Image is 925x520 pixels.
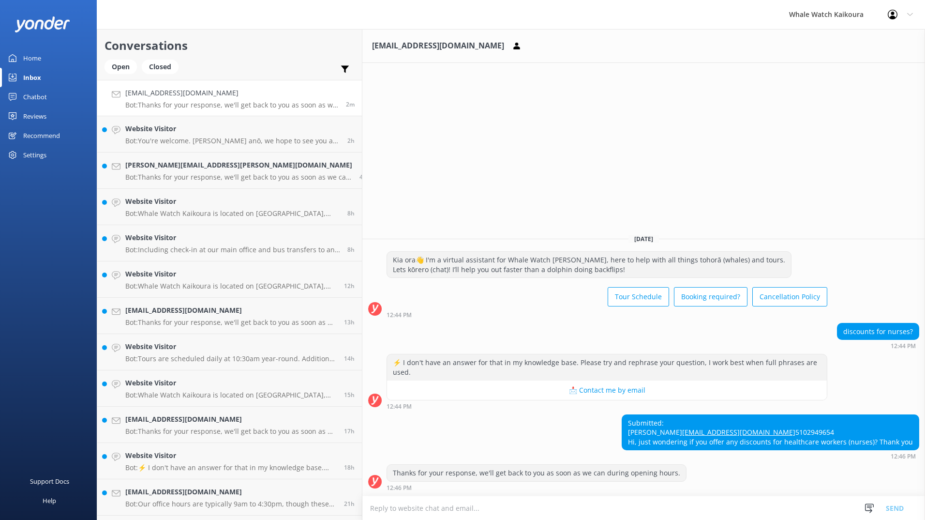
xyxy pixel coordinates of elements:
strong: 12:44 PM [387,404,412,410]
strong: 12:44 PM [387,312,412,318]
div: Open [104,60,137,74]
h4: [EMAIL_ADDRESS][DOMAIN_NAME] [125,487,337,497]
p: Bot: Thanks for your response, we'll get back to you as soon as we can during opening hours. [125,173,352,182]
p: Bot: ⚡ I don't have an answer for that in my knowledge base. Please try and rephrase your questio... [125,463,337,472]
span: Sep 23 2025 09:34pm (UTC +12:00) Pacific/Auckland [344,391,355,399]
div: Kia ora👋 I'm a virtual assistant for Whale Watch [PERSON_NAME], here to help with all things toho... [387,252,791,277]
p: Bot: Whale Watch Kaikoura is located on [GEOGRAPHIC_DATA], [GEOGRAPHIC_DATA]. It is the only buil... [125,391,337,399]
div: Support Docs [30,472,69,491]
h4: Website Visitor [125,378,337,388]
h4: [EMAIL_ADDRESS][DOMAIN_NAME] [125,88,339,98]
div: Sep 24 2025 12:46pm (UTC +12:00) Pacific/Auckland [387,484,686,491]
span: [DATE] [628,235,659,243]
a: Website VisitorBot:Including check-in at our main office and bus transfers to and from our marina... [97,225,362,261]
h4: Website Visitor [125,269,337,279]
h4: [PERSON_NAME][EMAIL_ADDRESS][PERSON_NAME][DOMAIN_NAME] [125,160,352,170]
div: Sep 24 2025 12:44pm (UTC +12:00) Pacific/Auckland [837,342,919,349]
span: Sep 24 2025 04:15am (UTC +12:00) Pacific/Auckland [347,245,355,254]
h4: [EMAIL_ADDRESS][DOMAIN_NAME] [125,305,337,316]
h4: Website Visitor [125,232,340,243]
p: Bot: Thanks for your response, we'll get back to you as soon as we can during opening hours. [125,101,339,109]
p: Bot: Whale Watch Kaikoura is located on [GEOGRAPHIC_DATA], [GEOGRAPHIC_DATA]. It is the only buil... [125,209,340,218]
a: Website VisitorBot:You're welcome. [PERSON_NAME] anō, we hope to see you at Whale Watch [PERSON_N... [97,116,362,153]
div: Inbox [23,68,41,87]
span: Sep 24 2025 10:20am (UTC +12:00) Pacific/Auckland [347,137,355,145]
p: Bot: Our office hours are typically 9am to 4:30pm, though these may extend depending on demand an... [125,500,337,508]
a: [EMAIL_ADDRESS][DOMAIN_NAME]Bot:Thanks for your response, we'll get back to you as soon as we can... [97,80,362,116]
div: Home [23,48,41,68]
a: [EMAIL_ADDRESS][DOMAIN_NAME] [682,428,795,437]
h4: Website Visitor [125,123,340,134]
p: Bot: Tours are scheduled daily at 10:30am year-round. Additional tours may be added at 07:45am an... [125,354,337,363]
div: discounts for nurses? [837,323,919,340]
a: Website VisitorBot:⚡ I don't have an answer for that in my knowledge base. Please try and rephras... [97,443,362,479]
h4: [EMAIL_ADDRESS][DOMAIN_NAME] [125,414,337,425]
p: Bot: Thanks for your response, we'll get back to you as soon as we can during opening hours. [125,318,337,327]
h2: Conversations [104,36,355,55]
a: Website VisitorBot:Tours are scheduled daily at 10:30am year-round. Additional tours may be added... [97,334,362,370]
div: Sep 24 2025 12:46pm (UTC +12:00) Pacific/Auckland [622,453,919,459]
strong: 12:46 PM [387,485,412,491]
div: Thanks for your response, we'll get back to you as soon as we can during opening hours. [387,465,686,481]
h4: Website Visitor [125,196,340,207]
div: Closed [142,60,179,74]
p: Bot: Whale Watch Kaikoura is located on [GEOGRAPHIC_DATA], [GEOGRAPHIC_DATA]. We are the only bui... [125,282,337,291]
h4: Website Visitor [125,341,337,352]
a: Website VisitorBot:Whale Watch Kaikoura is located on [GEOGRAPHIC_DATA], [GEOGRAPHIC_DATA]. It is... [97,370,362,407]
span: Sep 24 2025 04:47am (UTC +12:00) Pacific/Auckland [347,209,355,217]
span: Sep 23 2025 06:26pm (UTC +12:00) Pacific/Auckland [344,463,355,472]
h4: Website Visitor [125,450,337,461]
div: Settings [23,145,46,165]
a: Closed [142,61,183,72]
span: Sep 24 2025 12:42am (UTC +12:00) Pacific/Auckland [344,282,355,290]
span: Sep 24 2025 08:36am (UTC +12:00) Pacific/Auckland [359,173,367,181]
div: Reviews [23,107,46,126]
span: Sep 23 2025 07:05pm (UTC +12:00) Pacific/Auckland [344,427,355,435]
button: Tour Schedule [608,287,669,306]
strong: 12:46 PM [891,454,916,459]
a: [EMAIL_ADDRESS][DOMAIN_NAME]Bot:Our office hours are typically 9am to 4:30pm, though these may ex... [97,479,362,516]
a: Website VisitorBot:Whale Watch Kaikoura is located on [GEOGRAPHIC_DATA], [GEOGRAPHIC_DATA]. We ar... [97,261,362,298]
div: Recommend [23,126,60,145]
button: Booking required? [674,287,747,306]
p: Bot: Thanks for your response, we'll get back to you as soon as we can during opening hours. [125,427,337,436]
a: Website VisitorBot:Whale Watch Kaikoura is located on [GEOGRAPHIC_DATA], [GEOGRAPHIC_DATA]. It is... [97,189,362,225]
button: Cancellation Policy [752,287,827,306]
span: Sep 23 2025 10:50pm (UTC +12:00) Pacific/Auckland [344,318,355,326]
h3: [EMAIL_ADDRESS][DOMAIN_NAME] [372,40,504,52]
div: Chatbot [23,87,47,107]
div: Sep 24 2025 12:44pm (UTC +12:00) Pacific/Auckland [387,311,827,318]
p: Bot: Including check-in at our main office and bus transfers to and from our marina at [GEOGRAPHI... [125,245,340,254]
a: [EMAIL_ADDRESS][DOMAIN_NAME]Bot:Thanks for your response, we'll get back to you as soon as we can... [97,407,362,443]
span: Sep 23 2025 10:21pm (UTC +12:00) Pacific/Auckland [344,354,355,363]
p: Bot: You're welcome. [PERSON_NAME] anō, we hope to see you at Whale Watch [PERSON_NAME] soon! [125,137,340,145]
a: [EMAIL_ADDRESS][DOMAIN_NAME]Bot:Thanks for your response, we'll get back to you as soon as we can... [97,298,362,334]
strong: 12:44 PM [891,343,916,349]
div: Sep 24 2025 12:44pm (UTC +12:00) Pacific/Auckland [387,403,827,410]
button: 📩 Contact me by email [387,381,827,400]
span: Sep 24 2025 12:46pm (UTC +12:00) Pacific/Auckland [346,100,355,108]
div: Submitted: [PERSON_NAME] 5102949654 Hi, just wondering if you offer any discounts for healthcare ... [622,415,919,450]
a: [PERSON_NAME][EMAIL_ADDRESS][PERSON_NAME][DOMAIN_NAME]Bot:Thanks for your response, we'll get bac... [97,153,362,189]
a: Open [104,61,142,72]
div: ⚡ I don't have an answer for that in my knowledge base. Please try and rephrase your question, I ... [387,354,827,380]
div: Help [43,491,56,510]
img: yonder-white-logo.png [15,16,70,32]
span: Sep 23 2025 03:20pm (UTC +12:00) Pacific/Auckland [344,500,355,508]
